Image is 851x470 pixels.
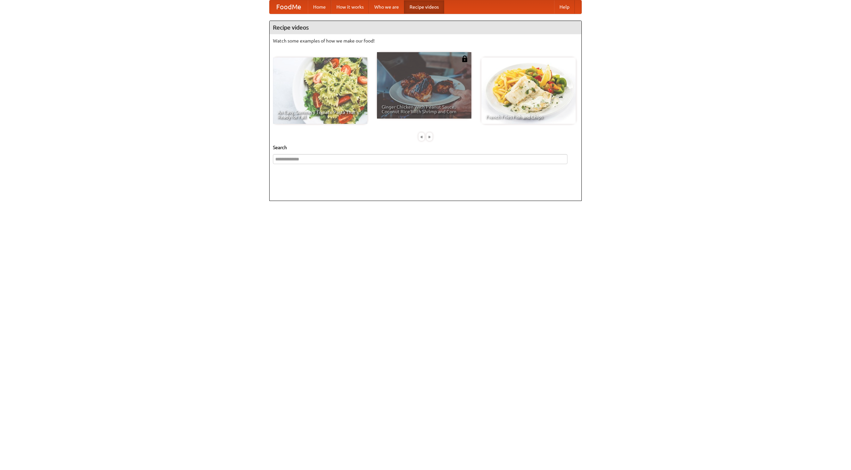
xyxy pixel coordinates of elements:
[273,38,578,44] p: Watch some examples of how we make our food!
[461,55,468,62] img: 483408.png
[308,0,331,14] a: Home
[419,133,425,141] div: «
[270,21,581,34] h4: Recipe videos
[331,0,369,14] a: How it works
[554,0,575,14] a: Help
[369,0,404,14] a: Who we are
[273,57,367,124] a: An Easy, Summery Tomato Pasta That's Ready for Fall
[426,133,432,141] div: »
[278,110,363,119] span: An Easy, Summery Tomato Pasta That's Ready for Fall
[270,0,308,14] a: FoodMe
[481,57,576,124] a: French Fries Fish and Chips
[486,115,571,119] span: French Fries Fish and Chips
[404,0,444,14] a: Recipe videos
[273,144,578,151] h5: Search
